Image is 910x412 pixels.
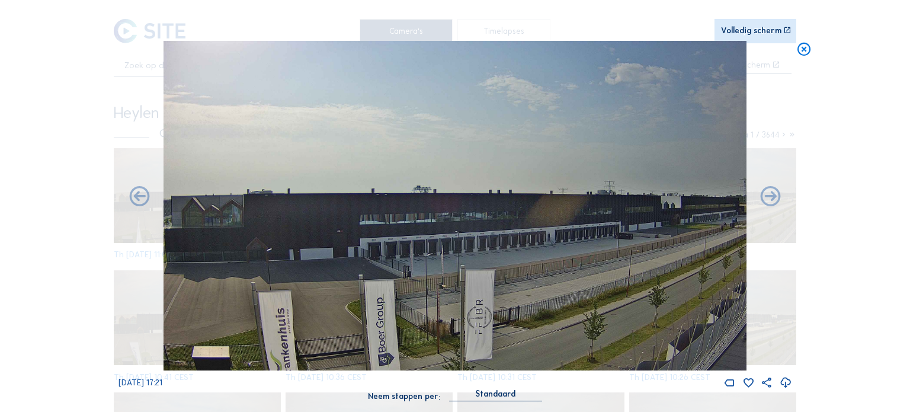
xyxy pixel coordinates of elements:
div: Volledig scherm [721,27,781,35]
div: Standaard [476,389,515,400]
span: [DATE] 17:21 [118,378,162,388]
img: Image [164,41,746,371]
div: Standaard [449,389,542,401]
div: Neem stappen per: [368,392,440,401]
i: Back [758,185,783,210]
i: Forward [127,185,152,210]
